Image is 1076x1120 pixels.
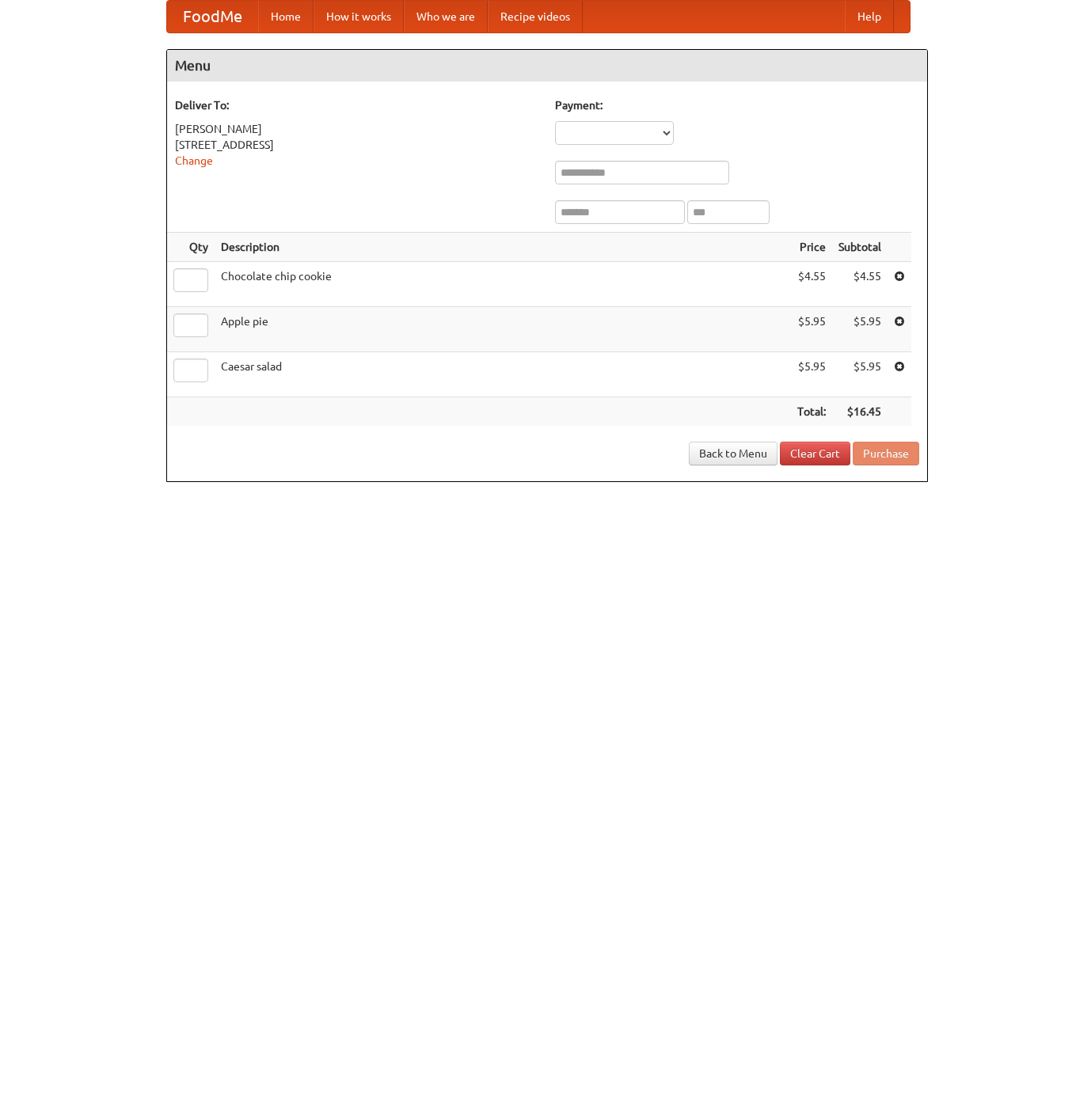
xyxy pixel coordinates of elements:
[832,307,888,352] td: $5.95
[853,442,919,465] button: Purchase
[845,1,894,32] a: Help
[791,233,832,262] th: Price
[215,233,791,262] th: Description
[791,307,832,352] td: $5.95
[314,1,404,32] a: How it works
[689,442,778,465] a: Back to Menu
[215,307,791,352] td: Apple pie
[555,97,919,113] h5: Payment:
[215,262,791,307] td: Chocolate chip cookie
[167,1,258,32] a: FoodMe
[175,97,539,113] h5: Deliver To:
[175,121,539,137] div: [PERSON_NAME]
[404,1,488,32] a: Who we are
[215,352,791,397] td: Caesar salad
[832,262,888,307] td: $4.55
[832,352,888,397] td: $5.95
[832,397,888,427] th: $16.45
[175,154,213,167] a: Change
[780,442,850,465] a: Clear Cart
[791,262,832,307] td: $4.55
[488,1,583,32] a: Recipe videos
[167,233,215,262] th: Qty
[175,137,539,153] div: [STREET_ADDRESS]
[791,397,832,427] th: Total:
[167,50,927,82] h4: Menu
[832,233,888,262] th: Subtotal
[791,352,832,397] td: $5.95
[258,1,314,32] a: Home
